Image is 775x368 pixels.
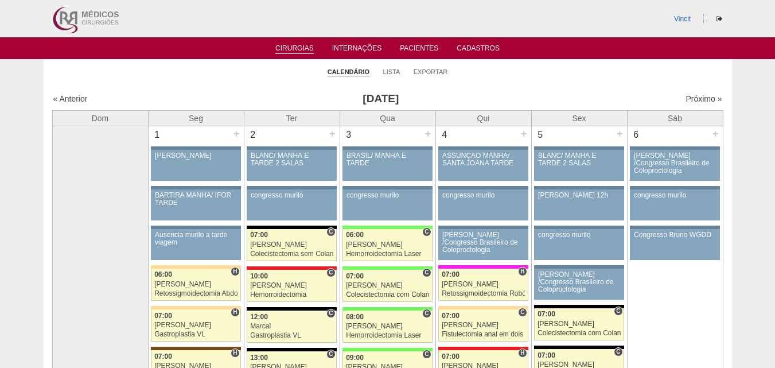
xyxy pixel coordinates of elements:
a: C 07:00 [PERSON_NAME] Fistulectomia anal em dois tempos [438,309,528,342]
div: [PERSON_NAME] [154,321,237,329]
div: Key: Aviso [534,186,624,189]
a: Congresso Bruno WGDD [630,229,719,260]
div: Key: Aviso [342,186,432,189]
span: 12:00 [250,313,268,321]
span: Hospital [231,308,239,317]
a: [PERSON_NAME] 12h [534,189,624,220]
div: Key: Bartira [438,306,528,309]
div: Key: Assunção [438,347,528,350]
span: Consultório [326,309,335,318]
div: Key: Assunção [247,266,336,270]
div: Ausencia murilo a tarde viagem [155,231,237,246]
h3: [DATE] [213,91,548,107]
th: Ter [244,110,340,126]
div: congresso murilo [442,192,524,199]
div: BLANC/ MANHÃ E TARDE 2 SALAS [251,152,333,167]
div: + [423,126,433,141]
span: 07:00 [346,272,364,280]
a: H 07:00 [PERSON_NAME] Gastroplastia VL [151,309,240,342]
a: H 07:00 [PERSON_NAME] Retossigmoidectomia Robótica [438,269,528,301]
span: Consultório [614,307,622,316]
a: C 12:00 Marcal Gastroplastia VL [247,311,336,343]
a: congresso murilo [534,229,624,260]
div: Key: Blanc [534,305,624,308]
div: [PERSON_NAME] /Congresso Brasileiro de Coloproctologia [538,271,620,294]
div: Key: Brasil [342,348,432,351]
span: 07:00 [442,312,459,320]
div: Gastroplastia VL [250,332,333,339]
span: Hospital [231,267,239,276]
div: + [519,126,529,141]
div: [PERSON_NAME] [442,321,525,329]
span: Hospital [518,267,527,276]
div: Key: Aviso [342,146,432,150]
div: Retossigmoidectomia Robótica [442,290,525,297]
div: congresso murilo [251,192,333,199]
span: 06:00 [154,270,172,278]
span: 07:00 [538,310,555,318]
a: C 07:00 [PERSON_NAME] Colecistectomia com Colangiografia VL [342,270,432,302]
div: 4 [436,126,454,144]
a: BLANC/ MANHÃ E TARDE 2 SALAS [534,150,624,181]
div: Gastroplastia VL [154,331,237,338]
span: 07:00 [154,352,172,361]
div: Hemorroidectomia Laser [346,332,429,339]
div: [PERSON_NAME] /Congresso Brasileiro de Coloproctologia [442,231,524,254]
a: [PERSON_NAME] /Congresso Brasileiro de Coloproctologia [630,150,719,181]
div: Key: Blanc [534,346,624,349]
span: 09:00 [346,354,364,362]
div: Key: Aviso [151,146,240,150]
th: Qua [340,110,435,126]
div: Key: Santa Joana [151,347,240,350]
a: « Anterior [53,94,88,103]
div: 3 [340,126,358,144]
a: H 06:00 [PERSON_NAME] Retossigmoidectomia Abdominal VL [151,269,240,301]
span: 07:00 [250,231,268,239]
div: Key: Blanc [247,226,336,229]
div: Colecistectomia com Colangiografia VL [346,291,429,299]
span: Consultório [422,309,431,318]
th: Seg [148,110,244,126]
div: 2 [244,126,262,144]
div: Key: Aviso [247,186,336,189]
div: 6 [628,126,645,144]
div: Key: Blanc [247,307,336,311]
span: Consultório [422,268,431,277]
div: Key: Aviso [630,146,719,150]
span: Consultório [422,350,431,359]
th: Sex [531,110,627,126]
span: 07:00 [538,351,555,359]
span: Hospital [518,348,527,358]
div: Key: Brasil [342,226,432,229]
div: ASSUNÇÃO MANHÃ/ SANTA JOANA TARDE [442,152,524,167]
a: Pacientes [400,44,438,56]
div: [PERSON_NAME] [346,323,429,330]
div: BRASIL/ MANHÃ E TARDE [346,152,429,167]
div: Key: Bartira [151,265,240,269]
div: BARTIRA MANHÃ/ IFOR TARDE [155,192,237,207]
div: Marcal [250,323,333,330]
a: BARTIRA MANHÃ/ IFOR TARDE [151,189,240,220]
span: 08:00 [346,313,364,321]
div: Key: Aviso [438,186,528,189]
div: Key: Aviso [630,186,719,189]
div: Key: Aviso [438,146,528,150]
a: [PERSON_NAME] [151,150,240,181]
div: Key: Pro Matre [438,265,528,269]
div: Key: Aviso [151,186,240,189]
a: C 07:00 [PERSON_NAME] Colecistectomia sem Colangiografia VL [247,229,336,261]
a: C 10:00 [PERSON_NAME] Hemorroidectomia [247,270,336,302]
a: Calendário [328,68,369,76]
a: Cirurgias [275,44,314,54]
span: 13:00 [250,354,268,362]
div: congresso murilo [346,192,429,199]
div: BLANC/ MANHÃ E TARDE 2 SALAS [538,152,620,167]
a: Exportar [414,68,448,76]
a: C 07:00 [PERSON_NAME] Colecistectomia com Colangiografia VL [534,308,624,340]
div: congresso murilo [634,192,716,199]
div: Congresso Bruno WGDD [634,231,716,239]
a: [PERSON_NAME] /Congresso Brasileiro de Coloproctologia [534,269,624,300]
span: 06:00 [346,231,364,239]
div: Fistulectomia anal em dois tempos [442,331,525,338]
a: C 08:00 [PERSON_NAME] Hemorroidectomia Laser [342,311,432,343]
